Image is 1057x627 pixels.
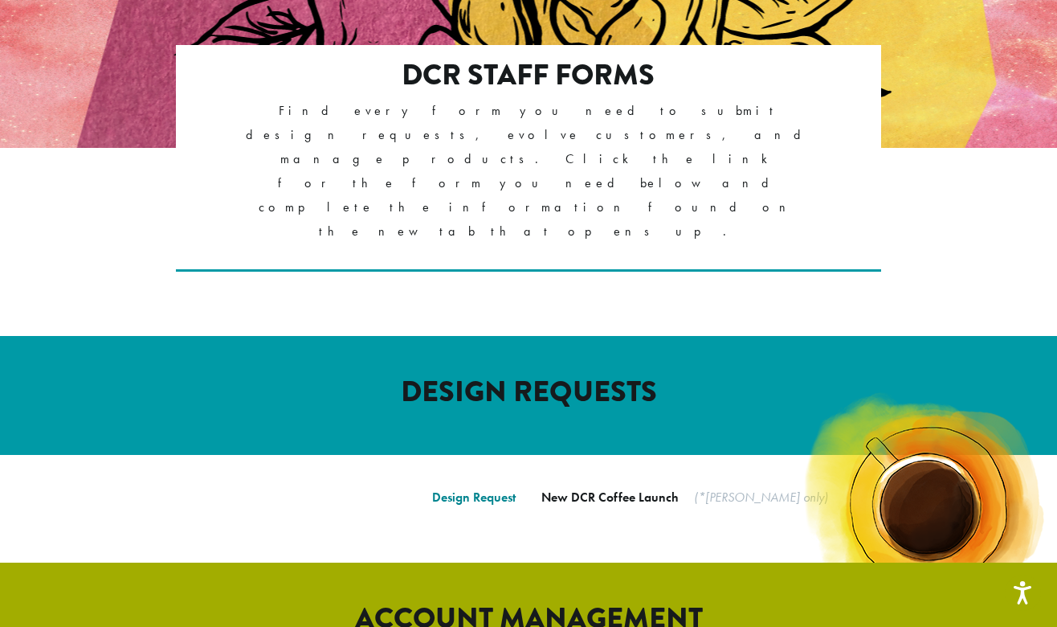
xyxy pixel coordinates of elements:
[246,99,812,244] p: Find every form you need to submit design requests, evolve customers, and manage products. Click ...
[541,489,679,506] a: New DCR Coffee Launch
[246,58,812,92] h2: DCR Staff Forms
[432,489,516,506] a: Design Request
[71,375,986,409] h2: DESIGN REQUESTS
[694,489,828,506] em: (*[PERSON_NAME] only)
